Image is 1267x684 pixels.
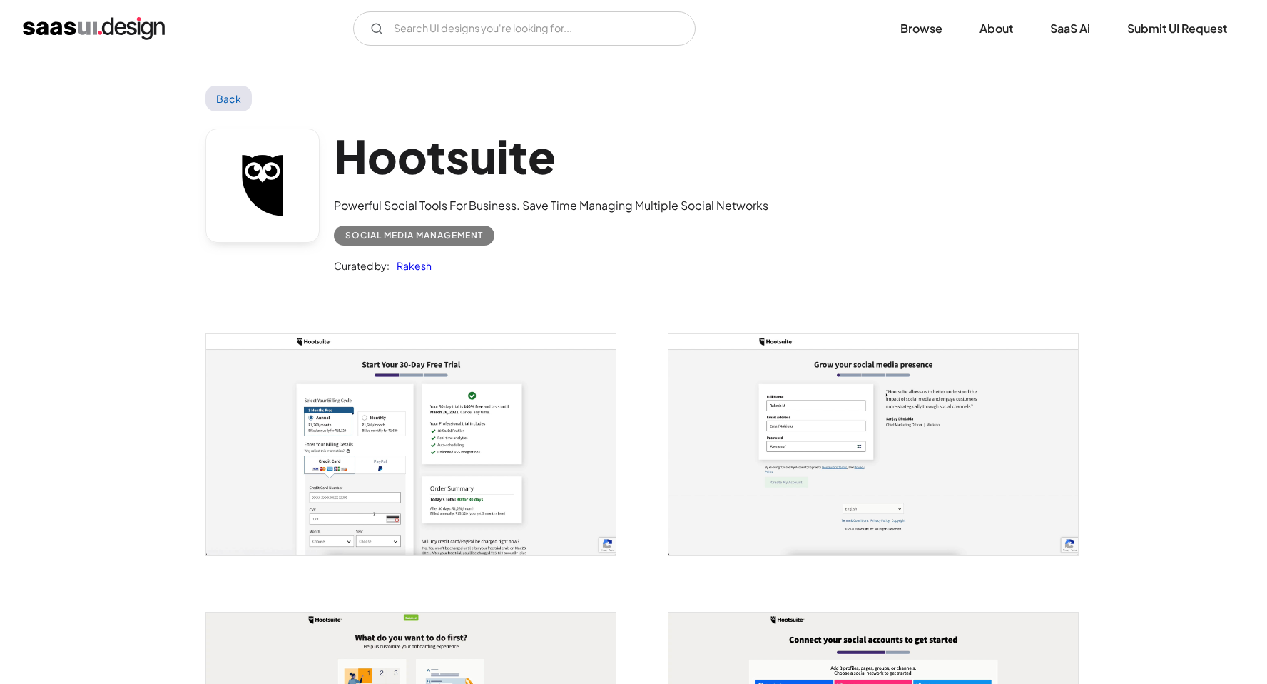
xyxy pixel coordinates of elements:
[206,334,616,555] a: open lightbox
[883,13,960,44] a: Browse
[345,227,483,244] div: Social Media Management
[1033,13,1107,44] a: SaaS Ai
[390,257,432,274] a: Rakesh
[962,13,1030,44] a: About
[1110,13,1244,44] a: Submit UI Request
[205,86,252,111] a: Back
[334,257,390,274] div: Curated by:
[668,334,1078,555] a: open lightbox
[334,197,768,214] div: Powerful Social Tools For Business. Save Time Managing Multiple Social Networks
[334,129,768,183] h1: Hootsuite
[353,11,696,46] form: Email Form
[353,11,696,46] input: Search UI designs you're looking for...
[23,17,165,40] a: home
[668,334,1078,555] img: 6039ed43f875488ec91f910c_hootsuite%20sign%20up.jpg
[206,334,616,555] img: 6039ed43fa052d156529f7d6_hootsuite%2030%20days%20trial.jpg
